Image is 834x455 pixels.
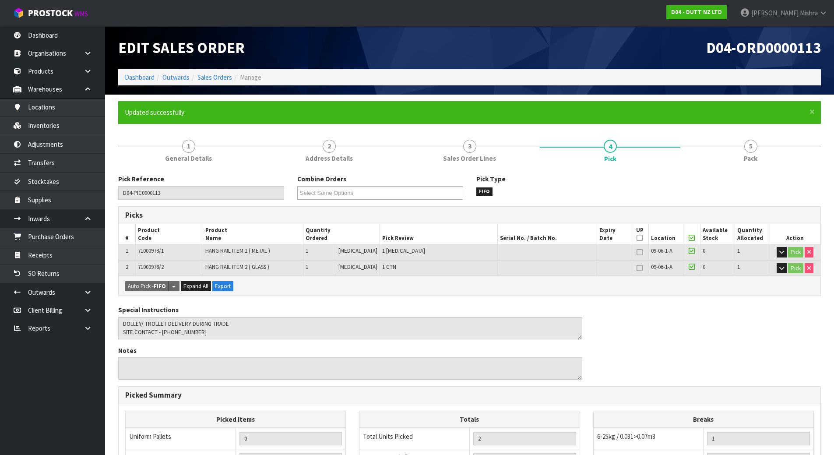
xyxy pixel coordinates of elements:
[138,263,164,271] span: 71000978/2
[593,411,813,428] th: Breaks
[788,247,803,257] button: Pick
[125,108,184,116] span: Updated successfully
[380,224,497,245] th: Pick Review
[125,211,463,219] h3: Picks
[205,263,269,271] span: HANG RAIL ITEM 2 ( GLASS )
[197,73,232,81] a: Sales Orders
[126,263,128,271] span: 2
[604,154,616,163] span: Pick
[651,247,672,254] span: 09-06-1-A
[597,224,631,245] th: Expiry Date
[118,38,245,57] span: Edit Sales Order
[651,263,672,271] span: 09-06-1-A
[443,154,496,163] span: Sales Order Lines
[240,73,261,81] span: Manage
[382,263,396,271] span: 1 CTN
[800,9,818,17] span: Mishra
[118,174,164,183] label: Pick Reference
[181,281,211,292] button: Expand All
[182,140,195,153] span: 1
[183,282,208,290] span: Expand All
[162,73,190,81] a: Outwards
[744,154,757,163] span: Pack
[126,411,346,428] th: Picked Items
[306,154,353,163] span: Address Details
[136,224,203,245] th: Product Code
[770,224,820,245] th: Action
[138,247,164,254] span: 71000978/1
[125,391,814,399] h3: Picked Summary
[119,224,136,245] th: #
[706,38,821,57] span: D04-ORD0000113
[126,247,128,254] span: 1
[323,140,336,153] span: 2
[476,187,493,196] span: FIFO
[476,174,506,183] label: Pick Type
[359,411,580,428] th: Totals
[788,263,803,274] button: Pick
[463,140,476,153] span: 3
[597,432,655,441] span: 6-25kg / 0.031>0.07m3
[205,247,270,254] span: HANG RAIL ITEM 1 ( METAL )
[604,140,617,153] span: 4
[212,281,233,292] button: Export
[338,263,377,271] span: [MEDICAL_DATA]
[737,247,740,254] span: 1
[165,154,212,163] span: General Details
[74,10,88,18] small: WMS
[28,7,73,19] span: ProStock
[382,247,425,254] span: 1 [MEDICAL_DATA]
[125,281,169,292] button: Auto Pick -FIFO
[497,224,597,245] th: Serial No. / Batch No.
[751,9,799,17] span: [PERSON_NAME]
[737,263,740,271] span: 1
[631,224,649,245] th: UP
[126,428,236,449] td: Uniform Pallets
[700,224,735,245] th: Available Stock
[118,305,179,314] label: Special Instructions
[13,7,24,18] img: cube-alt.png
[809,106,815,118] span: ×
[306,263,308,271] span: 1
[118,346,137,355] label: Notes
[744,140,757,153] span: 5
[239,432,342,445] input: UNIFORM P LINES
[306,247,308,254] span: 1
[338,247,377,254] span: [MEDICAL_DATA]
[648,224,683,245] th: Location
[125,73,155,81] a: Dashboard
[154,282,166,290] strong: FIFO
[671,8,722,16] strong: D04 - DUTT NZ LTD
[735,224,770,245] th: Quantity Allocated
[297,174,346,183] label: Combine Orders
[203,224,303,245] th: Product Name
[666,5,727,19] a: D04 - DUTT NZ LTD
[703,247,705,254] span: 0
[703,263,705,271] span: 0
[359,428,470,449] td: Total Units Picked
[303,224,380,245] th: Quantity Ordered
